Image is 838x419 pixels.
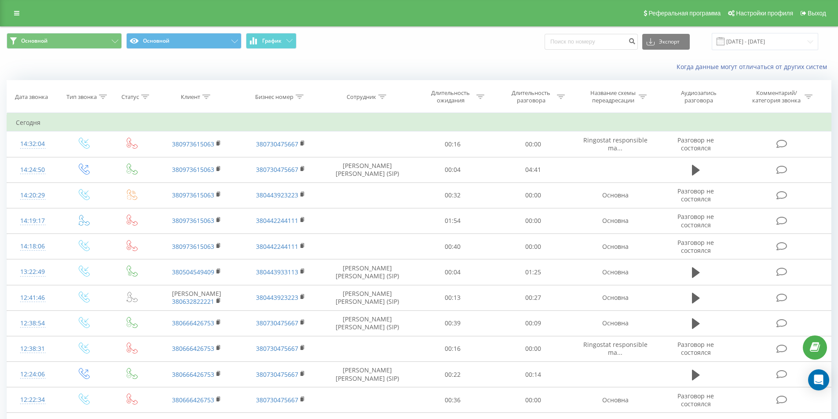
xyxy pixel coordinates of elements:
[172,140,214,148] a: 380973615063
[256,140,298,148] a: 380730475667
[493,259,574,285] td: 01:25
[15,93,48,101] div: Дата звонка
[493,387,574,413] td: 00:00
[413,157,493,182] td: 00:04
[573,387,657,413] td: Основна
[573,285,657,310] td: Основна
[413,182,493,208] td: 00:32
[172,344,214,353] a: 380666426753
[322,157,413,182] td: [PERSON_NAME] [PERSON_NAME] (SIP)
[16,212,50,230] div: 14:19:17
[677,187,714,203] span: Разговор не состоялся
[16,289,50,306] div: 12:41:46
[677,392,714,408] span: Разговор не состоялся
[16,161,50,179] div: 14:24:50
[670,89,727,104] div: Аудиозапись разговора
[172,297,214,306] a: 380632822221
[493,234,574,259] td: 00:00
[493,208,574,233] td: 00:00
[256,191,298,199] a: 380443923223
[493,131,574,157] td: 00:00
[256,268,298,276] a: 380443933113
[66,93,97,101] div: Тип звонка
[322,285,413,310] td: [PERSON_NAME] [PERSON_NAME] (SIP)
[172,191,214,199] a: 380973615063
[256,293,298,302] a: 380443923223
[256,165,298,174] a: 380730475667
[7,33,122,49] button: Основной
[16,263,50,281] div: 13:22:49
[255,93,293,101] div: Бизнес номер
[493,285,574,310] td: 00:27
[413,310,493,336] td: 00:39
[413,387,493,413] td: 00:36
[677,238,714,255] span: Разговор не состоялся
[256,370,298,379] a: 380730475667
[573,182,657,208] td: Основна
[256,396,298,404] a: 380730475667
[808,369,829,390] div: Open Intercom Messenger
[16,315,50,332] div: 12:38:54
[413,259,493,285] td: 00:04
[181,93,200,101] div: Клиент
[413,336,493,361] td: 00:16
[262,38,282,44] span: График
[413,234,493,259] td: 00:40
[736,10,793,17] span: Настройки профиля
[347,93,376,101] div: Сотрудник
[413,362,493,387] td: 00:22
[256,242,298,251] a: 380442244111
[808,10,826,17] span: Выход
[322,362,413,387] td: [PERSON_NAME] [PERSON_NAME] (SIP)
[508,89,555,104] div: Длительность разговора
[427,89,474,104] div: Длительность ожидания
[648,10,721,17] span: Реферальная программа
[677,62,831,71] a: Когда данные могут отличаться от других систем
[493,182,574,208] td: 00:00
[493,310,574,336] td: 00:09
[7,114,831,131] td: Сегодня
[642,34,690,50] button: Экспорт
[322,310,413,336] td: [PERSON_NAME] [PERSON_NAME] (SIP)
[751,89,802,104] div: Комментарий/категория звонка
[413,208,493,233] td: 01:54
[545,34,638,50] input: Поиск по номеру
[256,319,298,327] a: 380730475667
[16,391,50,408] div: 12:22:34
[322,259,413,285] td: [PERSON_NAME] [PERSON_NAME] (SIP)
[677,136,714,152] span: Разговор не состоялся
[155,285,238,310] td: [PERSON_NAME]
[121,93,139,101] div: Статус
[172,242,214,251] a: 380973615063
[172,216,214,225] a: 380973615063
[589,89,637,104] div: Название схемы переадресации
[126,33,242,49] button: Основной
[573,208,657,233] td: Основна
[172,165,214,174] a: 380973615063
[493,362,574,387] td: 00:14
[573,259,657,285] td: Основна
[172,268,214,276] a: 380504549409
[583,340,648,357] span: Ringostat responsible ma...
[16,187,50,204] div: 14:20:29
[16,135,50,153] div: 14:32:04
[413,131,493,157] td: 00:16
[256,344,298,353] a: 380730475667
[16,340,50,357] div: 12:38:31
[246,33,296,49] button: График
[677,340,714,357] span: Разговор не состоялся
[16,366,50,383] div: 12:24:06
[573,234,657,259] td: Основна
[16,238,50,255] div: 14:18:06
[677,212,714,229] span: Разговор не состоялся
[413,285,493,310] td: 00:13
[583,136,648,152] span: Ringostat responsible ma...
[172,370,214,379] a: 380666426753
[172,396,214,404] a: 380666426753
[172,319,214,327] a: 380666426753
[493,157,574,182] td: 04:41
[573,310,657,336] td: Основна
[493,336,574,361] td: 00:00
[256,216,298,225] a: 380442244111
[21,37,48,44] span: Основной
